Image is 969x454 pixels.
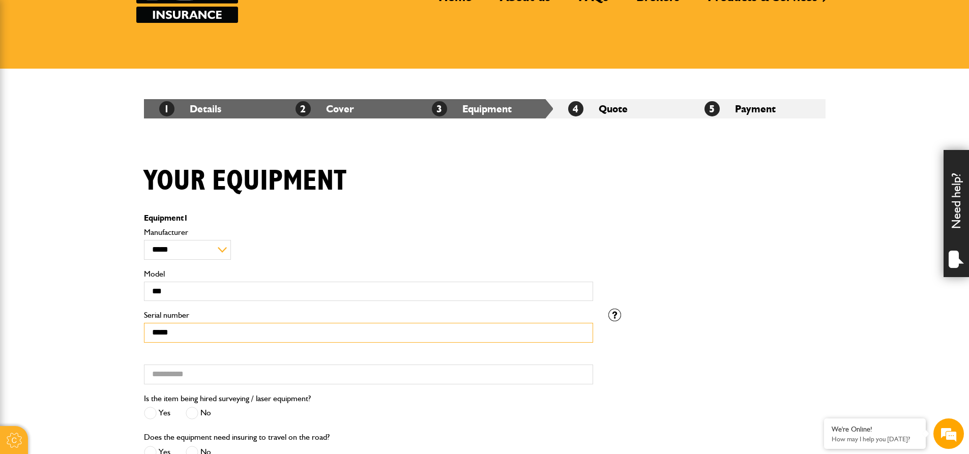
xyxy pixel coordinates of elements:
span: 3 [432,101,447,116]
div: We're Online! [832,425,918,434]
span: 1 [184,213,188,223]
textarea: Type your message and hit 'Enter' [13,184,186,305]
img: d_20077148190_company_1631870298795_20077148190 [17,56,43,71]
a: 1Details [159,103,221,115]
span: 1 [159,101,174,116]
li: Payment [689,99,826,118]
span: 2 [296,101,311,116]
em: Start Chat [138,313,185,327]
p: Equipment [144,214,593,222]
div: Minimize live chat window [167,5,191,29]
input: Enter your last name [13,94,186,116]
label: Manufacturer [144,228,593,236]
label: Serial number [144,311,593,319]
div: Need help? [944,150,969,277]
p: How may I help you today? [832,435,918,443]
li: Equipment [417,99,553,118]
label: Is the item being hired surveying / laser equipment? [144,395,311,403]
li: Quote [553,99,689,118]
label: Does the equipment need insuring to travel on the road? [144,433,330,441]
a: 2Cover [296,103,354,115]
label: Model [144,270,593,278]
span: 5 [704,101,720,116]
label: Yes [144,407,170,419]
input: Enter your email address [13,124,186,146]
h1: Your equipment [144,164,346,198]
label: No [186,407,211,419]
span: 4 [568,101,583,116]
div: Chat with us now [53,57,171,70]
input: Enter your phone number [13,154,186,176]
